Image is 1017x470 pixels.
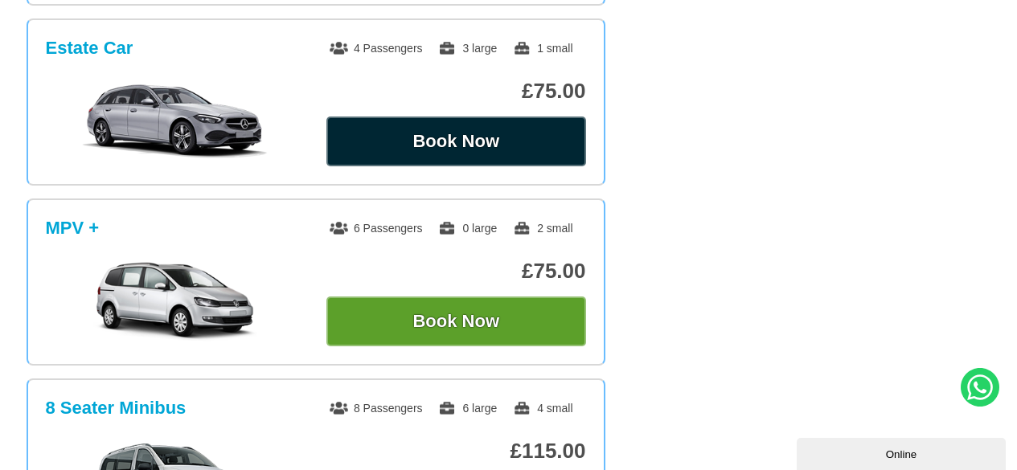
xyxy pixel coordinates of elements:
[326,259,586,284] p: £75.00
[46,218,100,239] h3: MPV +
[330,42,423,55] span: 4 Passengers
[46,38,133,59] h3: Estate Car
[46,398,187,419] h3: 8 Seater Minibus
[326,116,586,166] button: Book Now
[513,222,572,235] span: 2 small
[438,42,497,55] span: 3 large
[513,42,572,55] span: 1 small
[438,222,497,235] span: 0 large
[54,81,296,161] img: Estate Car
[438,402,497,415] span: 6 large
[330,402,423,415] span: 8 Passengers
[330,222,423,235] span: 6 Passengers
[797,435,1009,470] iframe: chat widget
[54,261,296,341] img: MPV +
[326,296,586,346] button: Book Now
[326,439,586,464] p: £115.00
[326,79,586,104] p: £75.00
[513,402,572,415] span: 4 small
